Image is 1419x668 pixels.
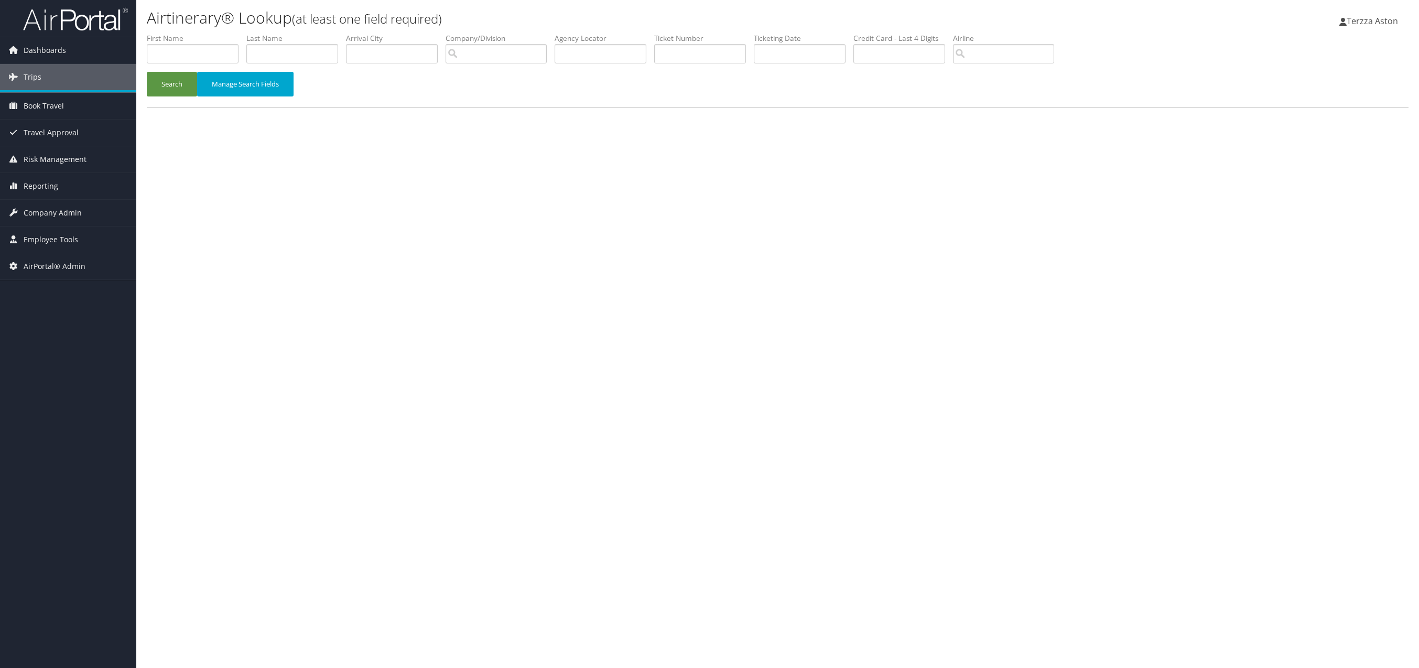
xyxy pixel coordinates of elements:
[24,64,41,90] span: Trips
[24,253,85,279] span: AirPortal® Admin
[24,146,86,173] span: Risk Management
[24,173,58,199] span: Reporting
[24,227,78,253] span: Employee Tools
[147,33,246,44] label: First Name
[446,33,555,44] label: Company/Division
[654,33,754,44] label: Ticket Number
[24,37,66,63] span: Dashboards
[24,200,82,226] span: Company Admin
[346,33,446,44] label: Arrival City
[147,7,988,29] h1: Airtinerary® Lookup
[23,7,128,31] img: airportal-logo.png
[24,93,64,119] span: Book Travel
[555,33,654,44] label: Agency Locator
[147,72,197,96] button: Search
[953,33,1062,44] label: Airline
[1347,15,1398,27] span: Terzza Aston
[246,33,346,44] label: Last Name
[1339,5,1409,37] a: Terzza Aston
[197,72,294,96] button: Manage Search Fields
[754,33,853,44] label: Ticketing Date
[853,33,953,44] label: Credit Card - Last 4 Digits
[292,10,442,27] small: (at least one field required)
[24,120,79,146] span: Travel Approval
